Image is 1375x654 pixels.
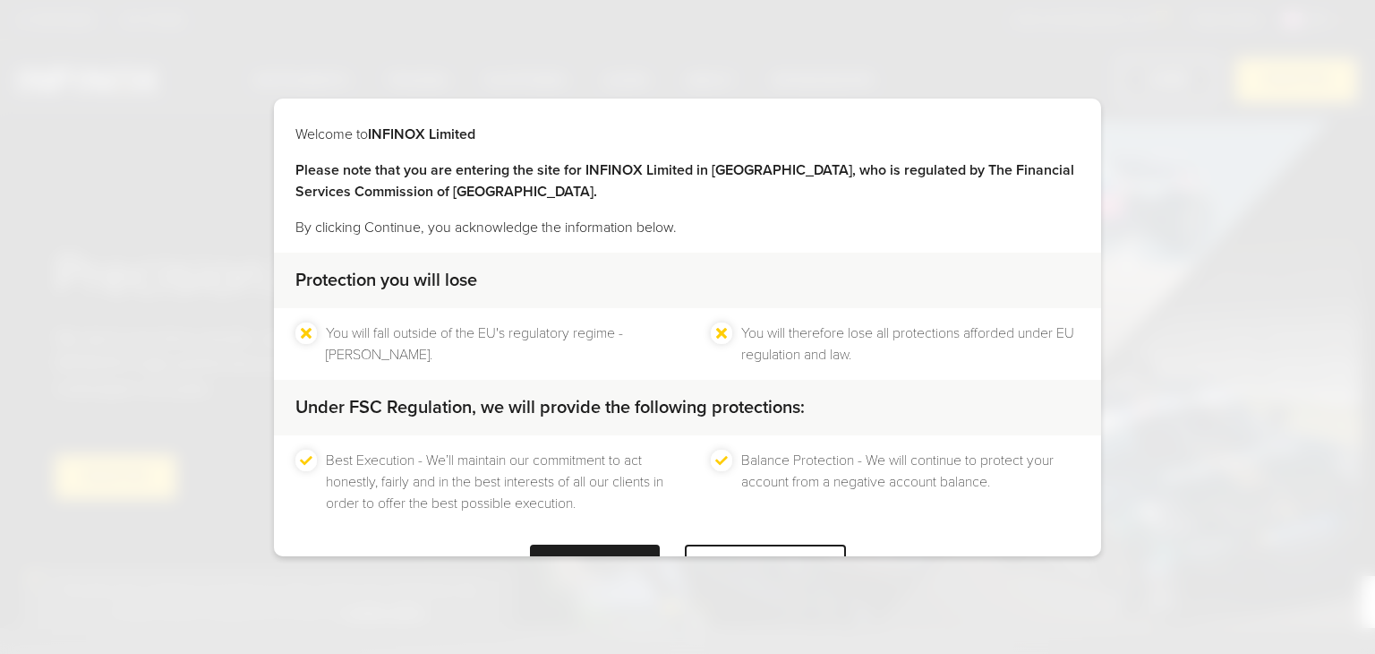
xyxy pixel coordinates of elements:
[295,397,805,418] strong: Under FSC Regulation, we will provide the following protections:
[295,270,477,291] strong: Protection you will lose
[326,323,664,366] li: You will fall outside of the EU's regulatory regime - [PERSON_NAME].
[741,450,1080,514] li: Balance Protection - We will continue to protect your account from a negative account balance.
[326,450,664,514] li: Best Execution - We’ll maintain our commitment to act honestly, fairly and in the best interests ...
[368,125,475,143] strong: INFINOX Limited
[685,545,846,589] div: LEAVE WEBSITE
[530,545,660,589] div: CONTINUE
[295,217,1080,238] p: By clicking Continue, you acknowledge the information below.
[295,124,1080,145] p: Welcome to
[295,161,1074,201] strong: Please note that you are entering the site for INFINOX Limited in [GEOGRAPHIC_DATA], who is regul...
[741,323,1080,366] li: You will therefore lose all protections afforded under EU regulation and law.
